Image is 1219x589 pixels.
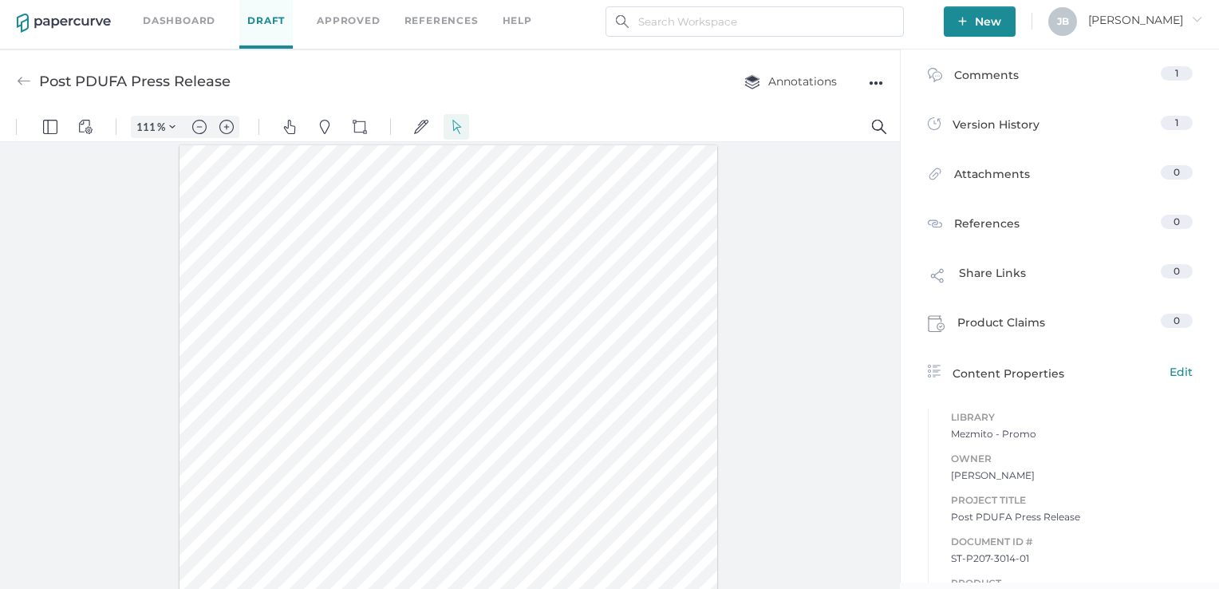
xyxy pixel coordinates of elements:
img: versions-icon.ee5af6b0.svg [928,117,941,133]
a: Dashboard [143,12,215,30]
span: 1 [1175,117,1178,128]
div: Version History [928,116,1040,138]
button: Pins [312,2,337,27]
a: Version History1 [928,116,1193,138]
button: Shapes [347,2,373,27]
span: 0 [1174,215,1180,227]
div: Attachments [928,165,1030,190]
img: default-leftsidepanel.svg [43,7,57,22]
img: content-properties-icon.34d20aed.svg [928,365,941,378]
a: Content PropertiesEdit [928,363,1193,382]
div: Content Properties [928,363,1193,382]
span: 1 [1175,67,1178,79]
button: Pan [277,2,302,27]
a: Comments1 [928,66,1193,91]
button: Annotations [728,66,853,97]
img: default-minus.svg [192,7,207,22]
span: [PERSON_NAME] [1088,13,1202,27]
img: claims-icon.71597b81.svg [928,315,945,333]
button: Zoom Controls [160,3,185,26]
button: New [944,6,1016,37]
img: reference-icon.cd0ee6a9.svg [928,216,942,231]
img: shapes-icon.svg [353,7,367,22]
div: Product Claims [928,314,1045,338]
div: ●●● [869,72,883,94]
img: default-magnifying-glass.svg [872,7,886,22]
input: Set zoom [132,7,157,22]
div: help [503,12,532,30]
img: default-pan.svg [282,7,297,22]
span: Annotations [744,74,837,89]
a: Attachments0 [928,165,1193,190]
div: Post PDUFA Press Release [39,66,231,97]
a: Product Claims0 [928,314,1193,338]
span: Edit [1170,363,1193,381]
img: annotation-layers.cc6d0e6b.svg [744,74,760,89]
img: back-arrow-grey.72011ae3.svg [17,74,31,89]
span: 0 [1174,265,1180,277]
img: default-sign.svg [414,7,428,22]
img: share-link-icon.af96a55c.svg [928,266,947,290]
span: Mezmito - Promo [951,426,1193,442]
button: Search [866,2,892,27]
a: References0 [928,215,1193,235]
span: Document ID # [951,533,1193,551]
img: chevron.svg [169,11,176,18]
img: default-viewcontrols.svg [78,7,93,22]
button: Signatures [408,2,434,27]
a: Share Links0 [928,264,1193,294]
button: Zoom in [214,3,239,26]
button: View Controls [73,2,98,27]
span: Post PDUFA Press Release [951,509,1193,525]
span: J B [1057,15,1069,27]
span: Project Title [951,492,1193,509]
img: plus-white.e19ec114.svg [958,17,967,26]
a: Approved [317,12,380,30]
span: Library [951,409,1193,426]
span: 0 [1174,314,1180,326]
button: Select [444,2,469,27]
div: References [928,215,1020,235]
img: papercurve-logo-colour.7244d18c.svg [17,14,111,33]
button: Zoom out [187,3,212,26]
img: default-plus.svg [219,7,234,22]
button: Panel [37,2,63,27]
span: Owner [951,450,1193,468]
div: Comments [928,66,1019,91]
span: [PERSON_NAME] [951,468,1193,484]
img: default-pin.svg [318,7,332,22]
img: attachments-icon.0dd0e375.svg [928,167,942,185]
span: New [958,6,1001,37]
img: search.bf03fe8b.svg [616,15,629,28]
input: Search Workspace [606,6,904,37]
span: 0 [1174,166,1180,178]
span: % [157,8,165,21]
div: Share Links [928,264,1026,294]
i: arrow_right [1191,14,1202,25]
a: References [404,12,479,30]
img: comment-icon.4fbda5a2.svg [928,68,942,86]
img: default-select.svg [449,7,464,22]
span: ST-P207-3014-01 [951,551,1193,567]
